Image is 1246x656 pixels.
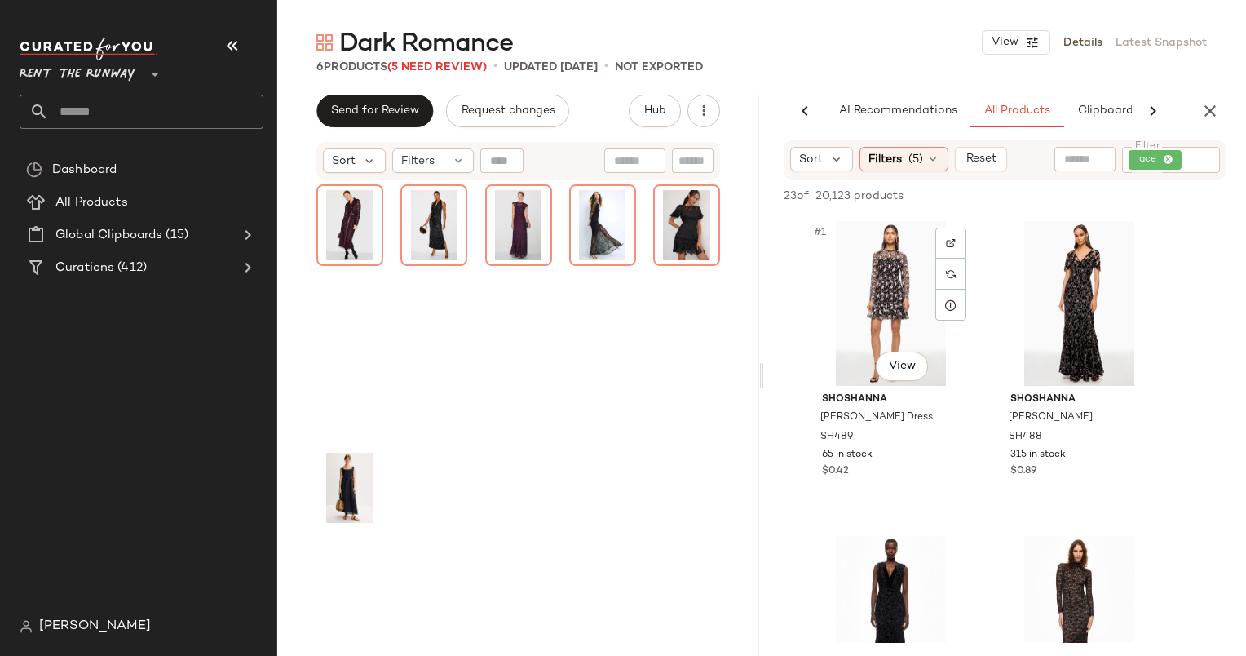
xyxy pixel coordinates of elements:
span: Shoshanna [1010,392,1148,407]
span: Hub [643,104,666,117]
p: Not Exported [615,59,703,76]
img: svg%3e [316,34,333,51]
span: (5 Need Review) [387,61,487,73]
span: Reset [965,153,996,166]
span: SH488 [1009,430,1042,445]
span: $0.89 [1010,464,1036,479]
img: ELZ34.jpg [575,190,630,260]
span: [PERSON_NAME] [1009,410,1093,425]
span: Curations [55,259,114,277]
img: SH489.jpg [809,221,973,386]
span: Dark Romance [339,28,513,60]
span: (5) [908,151,923,168]
img: SH488.jpg [997,221,1161,386]
span: SH489 [820,430,853,445]
span: [PERSON_NAME] [39,617,151,636]
span: Sort [332,153,356,170]
span: Send for Review [330,104,419,117]
span: Clipboard [1076,104,1133,117]
span: #1 [812,224,829,241]
span: Filters [868,151,902,168]
span: • [604,57,608,77]
span: [PERSON_NAME] Dress [820,410,933,425]
img: svg%3e [20,620,33,633]
span: (15) [162,226,188,245]
span: 23 of [784,188,809,205]
button: View [876,352,928,381]
img: TGR70.jpg [322,453,378,523]
span: (412) [114,259,147,277]
div: Products [316,59,487,76]
p: updated [DATE] [504,59,598,76]
img: ML429.jpg [659,190,714,260]
a: Details [1063,34,1102,51]
span: AI Recommendations [838,104,957,117]
span: lace [1137,153,1164,167]
span: View [991,36,1018,49]
span: Dashboard [52,161,117,180]
button: Reset [955,147,1007,171]
img: MBG35.jpg [406,190,462,260]
img: cfy_white_logo.C9jOOHJF.svg [20,38,158,60]
span: Request changes [460,104,555,117]
span: 65 in stock [822,448,873,463]
img: SH513.jpg [491,190,546,260]
button: Hub [629,95,681,127]
button: Send for Review [316,95,433,127]
span: Rent the Runway [20,55,135,85]
button: Request changes [446,95,568,127]
span: All Products [55,193,128,212]
span: 6 [316,61,324,73]
span: Filters [401,153,435,170]
span: View [887,360,915,373]
span: $0.42 [822,464,849,479]
span: Sort [799,151,823,168]
button: View [982,30,1050,55]
span: 20,123 products [815,188,904,205]
img: svg%3e [946,238,956,248]
span: 315 in stock [1010,448,1066,463]
img: DLC383.jpg [322,190,378,260]
span: All Products [983,104,1050,117]
span: • [493,57,497,77]
img: svg%3e [946,269,956,279]
span: Global Clipboards [55,226,162,245]
span: Shoshanna [822,392,960,407]
img: svg%3e [26,162,42,178]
